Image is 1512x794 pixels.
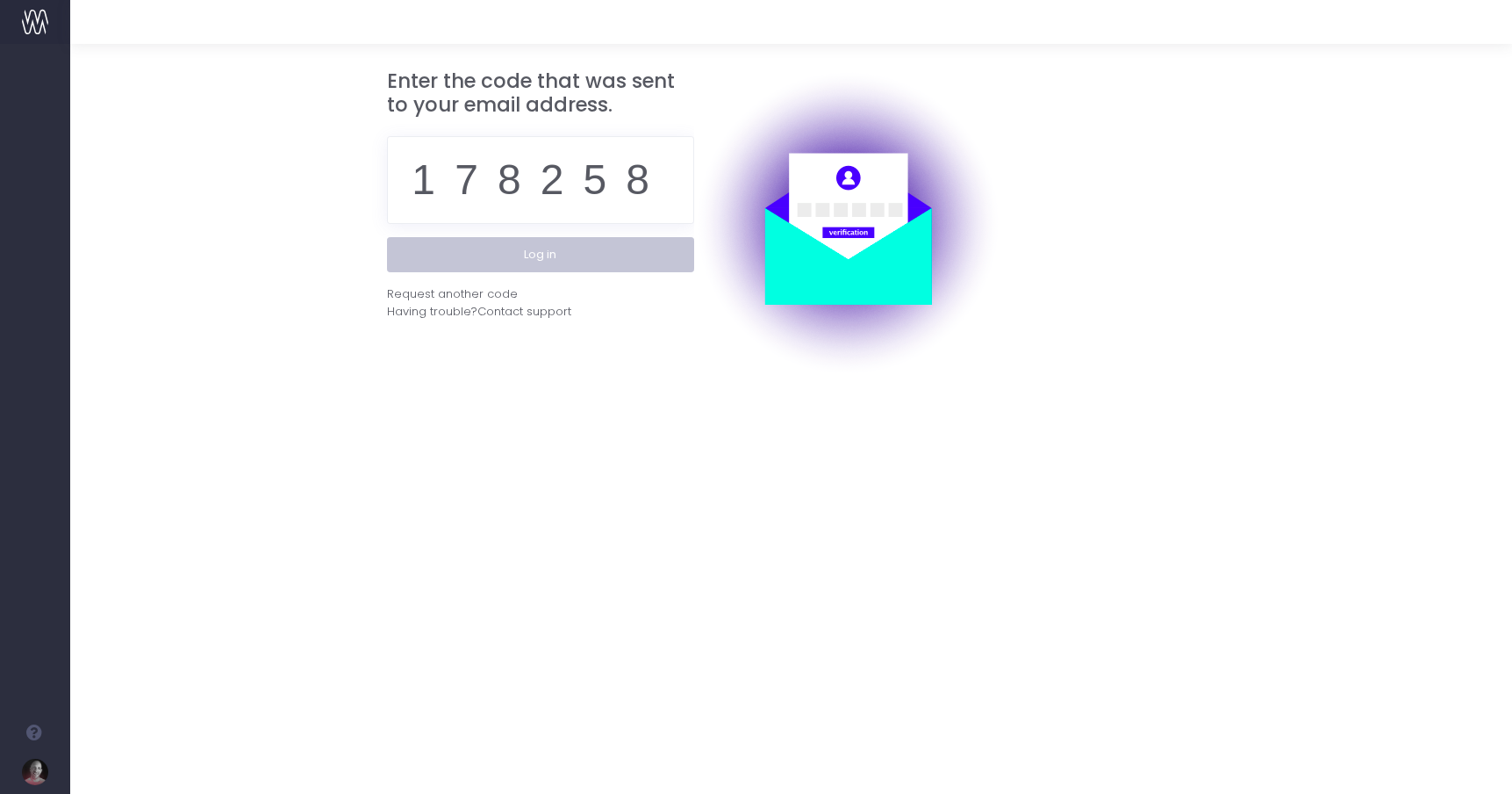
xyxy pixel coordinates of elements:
img: auth.png [694,69,1001,377]
button: Log in [387,237,694,272]
div: Request another code [387,285,518,303]
h3: Enter the code that was sent to your email address. [387,69,694,118]
span: Contact support [477,303,571,321]
img: images/default_profile_image.png [22,759,48,785]
div: Having trouble? [387,303,694,321]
